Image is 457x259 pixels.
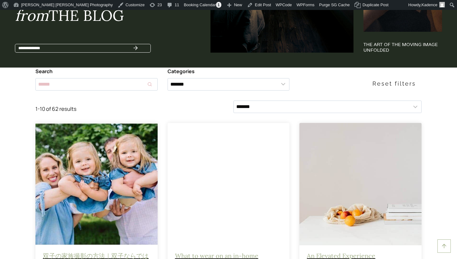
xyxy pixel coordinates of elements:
img: A family with twins taking a family photo [35,123,158,245]
legend: Search [35,68,53,76]
em: from [15,6,48,25]
span: 1 [216,2,221,8]
button: Search [123,40,148,56]
select: Filter results [168,78,290,91]
legend: Categories [168,68,195,76]
input: Search results [35,78,158,91]
span: Kadence [422,2,437,7]
span: Reset filters [372,79,416,88]
a: Scroll to top [437,239,451,253]
select: Sort results [233,101,422,113]
a: An Elevated Experience [307,253,414,259]
button: Search [142,78,158,91]
a: The Art of The Moving Image Unfolded [363,42,442,53]
input: Search [15,44,151,53]
div: 1-10 of 62 results [35,105,224,113]
button: Reset filters [367,77,422,91]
